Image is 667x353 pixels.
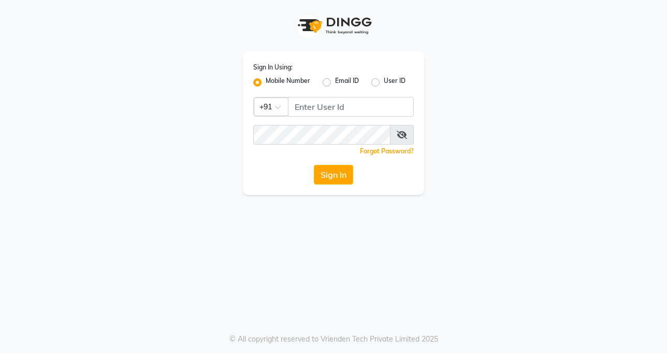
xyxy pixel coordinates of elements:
[292,10,375,41] img: logo1.svg
[335,76,359,89] label: Email ID
[253,125,390,145] input: Username
[314,165,353,185] button: Sign In
[360,147,414,155] a: Forgot Password?
[253,63,293,72] label: Sign In Using:
[266,76,310,89] label: Mobile Number
[384,76,405,89] label: User ID
[288,97,414,117] input: Username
